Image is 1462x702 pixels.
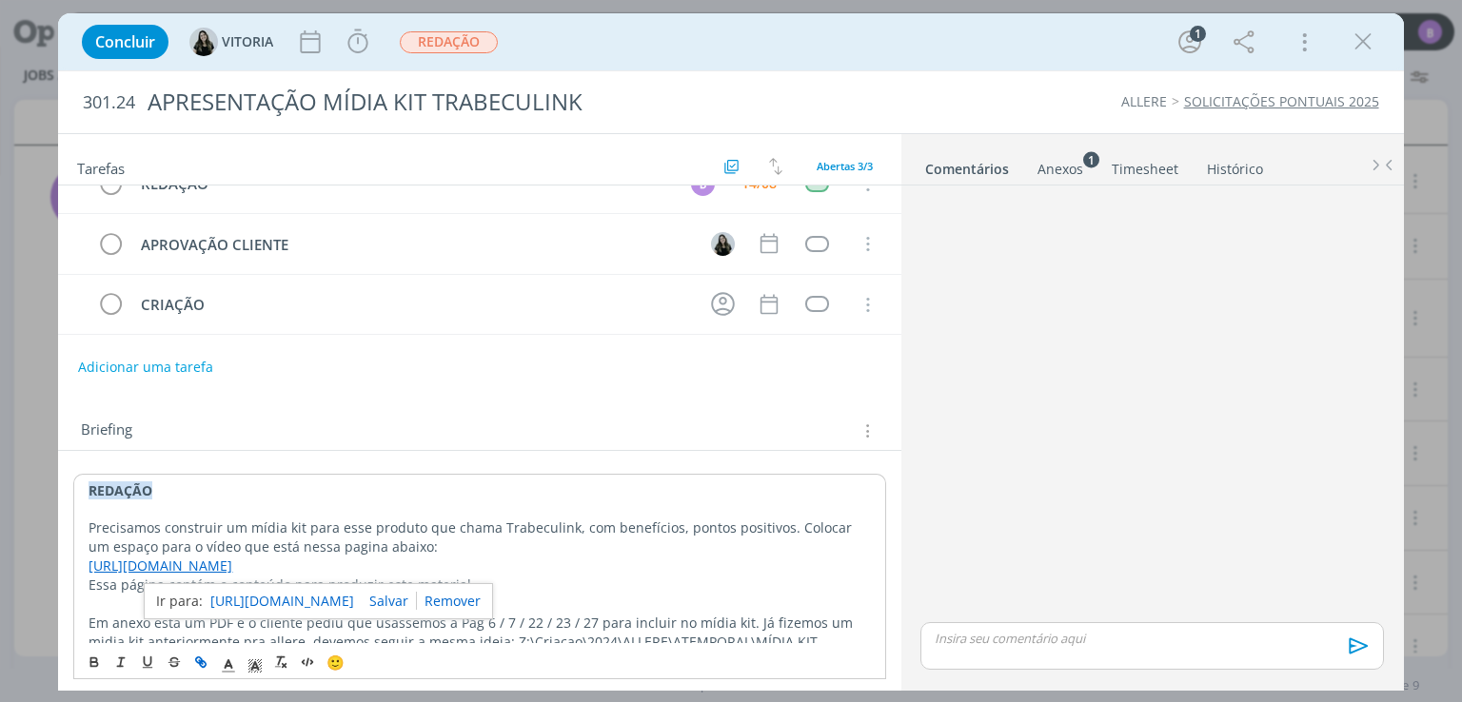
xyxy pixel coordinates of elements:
p: Precisamos construir um mídia kit para esse produto que chama Trabeculink, com benefícios, pontos... [89,518,870,556]
img: arrow-down-up.svg [769,158,782,175]
a: [URL][DOMAIN_NAME] [210,589,354,614]
a: ALLERE [1121,92,1167,110]
span: Concluir [95,34,155,49]
div: APROVAÇÃO CLIENTE [132,233,693,257]
span: 🙂 [326,653,345,672]
button: Concluir [82,25,168,59]
button: 1 [1175,27,1205,57]
span: Cor de Fundo [242,651,268,673]
div: dialog [58,13,1403,691]
button: VVITORIA [189,28,273,56]
span: Briefing [81,419,132,443]
p: Essa página contém o conteúdo para produzir este material [89,575,870,595]
a: Timesheet [1111,151,1179,179]
button: V [709,229,738,258]
strong: REDAÇÃO [89,481,152,499]
img: V [189,28,218,56]
div: 1 [1190,26,1206,42]
span: REDAÇÃO [400,31,498,53]
div: APRESENTAÇÃO MÍDIA KIT TRABECULINK [139,79,831,126]
a: Comentários [924,151,1010,179]
sup: 1 [1083,151,1099,167]
a: Histórico [1206,151,1264,179]
span: Cor do Texto [215,651,242,673]
button: 🙂 [322,651,348,673]
div: Anexos [1037,160,1083,179]
button: REDAÇÃO [399,30,499,54]
img: V [711,232,735,256]
span: Abertas 3/3 [817,159,873,173]
div: CRIAÇÃO [132,293,693,317]
a: SOLICITAÇÕES PONTUAIS 2025 [1184,92,1379,110]
button: Adicionar uma tarefa [77,350,214,384]
span: 301.24 [83,92,135,113]
p: Em anexo está um PDF e o cliente pediu que usassemos a Pag 6 / 7 / 22 / 23 / 27 para incluir no m... [89,614,870,671]
span: VITORIA [222,35,273,49]
a: [URL][DOMAIN_NAME] [89,556,232,575]
div: 14/08 [741,177,777,190]
span: Tarefas [77,155,125,178]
